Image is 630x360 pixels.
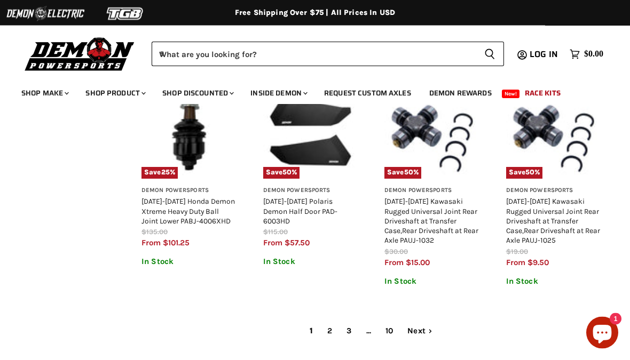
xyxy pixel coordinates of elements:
[141,197,235,225] a: [DATE]-[DATE] Honda Demon Xtreme Heavy Duty Ball Joint Lower PABJ-4006XHD
[360,322,377,341] span: ...
[583,317,621,351] inbox-online-store-chat: Shopify online store chat
[285,238,310,248] span: $57.50
[304,322,319,341] span: 1
[517,82,569,104] a: Race Kits
[141,238,161,248] span: from
[141,85,237,180] a: 2015-2022 Honda Demon Xtreme Heavy Duty Ball Joint Lower PABJ-4006XHDSave25%
[406,258,430,268] span: $15.00
[530,47,558,61] span: Log in
[141,258,237,267] p: In Stock
[384,258,404,268] span: from
[263,167,300,179] span: Save %
[384,85,479,180] img: 2012-2018 Kawasaki Rugged Universal Joint Rear Driveshaft at Transfer Case,Rear Driveshaft at Rea...
[21,35,138,73] img: Demon Powersports
[13,82,75,104] a: Shop Make
[141,187,237,195] h3: Demon Powersports
[506,187,601,195] h3: Demon Powersports
[401,322,438,341] a: Next
[476,42,504,66] button: Search
[85,4,166,24] img: TGB Logo 2
[506,248,528,256] span: $19.00
[242,82,314,104] a: Inside Demon
[506,167,543,179] span: Save %
[282,169,292,177] span: 50
[163,238,190,248] span: $101.25
[506,85,601,180] img: 2002-2012 Kawasaki Rugged Universal Joint Rear Driveshaft at Transfer Case,Rear Driveshaft at Rea...
[161,169,170,177] span: 25
[506,277,601,286] p: In Stock
[263,187,358,195] h3: Demon Powersports
[421,82,500,104] a: Demon Rewards
[564,46,609,62] a: $0.00
[316,82,419,104] a: Request Custom Axles
[527,258,549,268] span: $9.50
[584,49,603,59] span: $0.00
[263,258,358,267] p: In Stock
[384,197,478,244] a: [DATE]-[DATE] Kawasaki Rugged Universal Joint Rear Driveshaft at Transfer Case,Rear Driveshaft at...
[141,167,178,179] span: Save %
[525,50,564,59] a: Log in
[13,78,601,104] ul: Main menu
[141,85,237,180] img: 2015-2022 Honda Demon Xtreme Heavy Duty Ball Joint Lower PABJ-4006XHD
[341,322,357,341] a: 3
[5,4,85,24] img: Demon Electric Logo 2
[506,258,525,268] span: from
[380,322,399,341] a: 10
[525,169,534,177] span: 50
[502,90,520,98] span: New!
[152,42,476,66] input: When autocomplete results are available use up and down arrows to review and enter to select
[263,238,282,248] span: from
[384,167,421,179] span: Save %
[263,197,337,225] a: [DATE]-[DATE] Polaris Demon Half Door PAD-6003HD
[321,322,338,341] a: 2
[404,169,413,177] span: 50
[154,82,240,104] a: Shop Discounted
[263,85,358,180] a: 2014-2020 Polaris Demon Half Door PAD-6003HDSave50%
[384,248,408,256] span: $30.00
[263,228,288,236] span: $115.00
[506,197,600,244] a: [DATE]-[DATE] Kawasaki Rugged Universal Joint Rear Driveshaft at Transfer Case,Rear Driveshaft at...
[384,187,479,195] h3: Demon Powersports
[263,85,358,180] img: 2014-2020 Polaris Demon Half Door PAD-6003HD
[152,42,504,66] form: Product
[77,82,152,104] a: Shop Product
[141,228,168,236] span: $135.00
[384,277,479,286] p: In Stock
